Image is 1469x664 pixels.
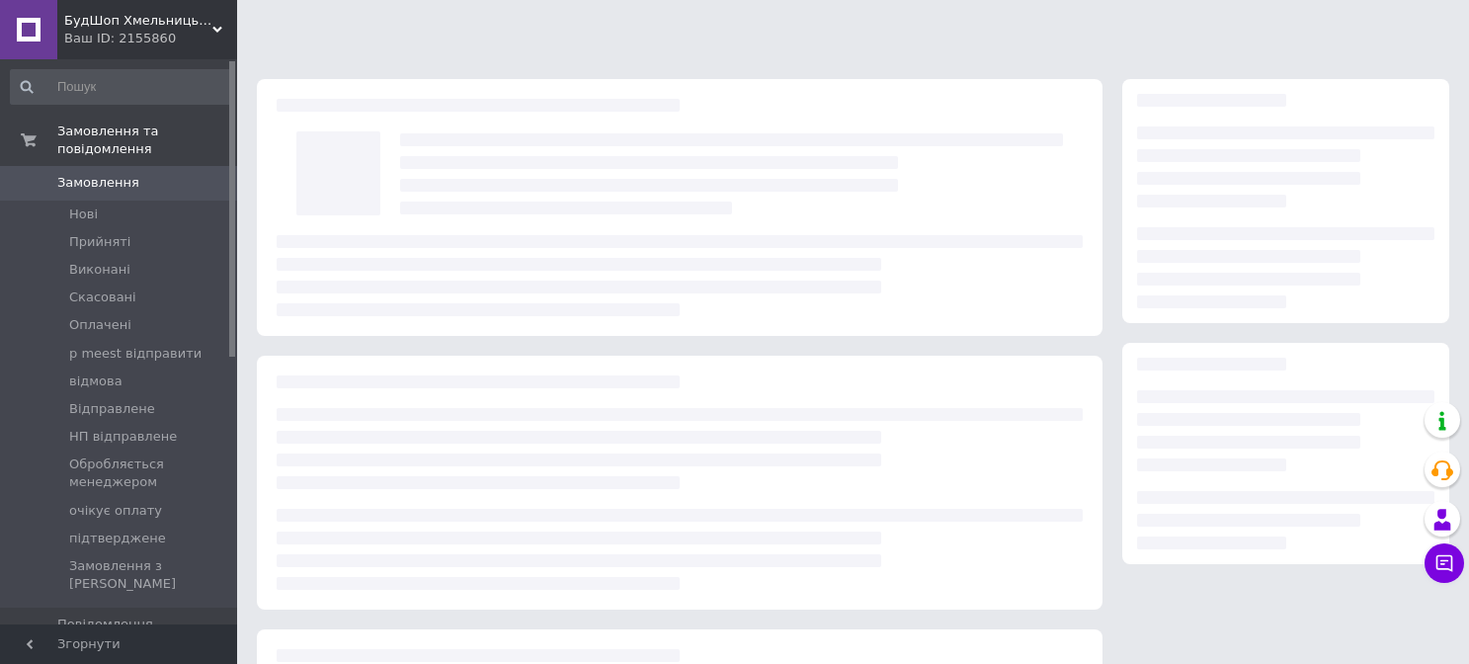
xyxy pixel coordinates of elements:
[1425,543,1464,583] button: Чат з покупцем
[69,530,166,547] span: підтверджене
[69,206,98,223] span: Нові
[69,456,231,491] span: Обробляється менеджером
[64,12,212,30] span: БудШоп Хмельницький
[69,373,122,390] span: відмова
[57,123,237,158] span: Замовлення та повідомлення
[69,502,162,520] span: очікує оплату
[64,30,237,47] div: Ваш ID: 2155860
[69,316,131,334] span: Оплачені
[69,345,202,363] span: p meest відправити
[69,289,136,306] span: Скасовані
[69,261,130,279] span: Виконані
[57,616,153,633] span: Повідомлення
[10,69,233,105] input: Пошук
[69,400,155,418] span: Відправлене
[57,174,139,192] span: Замовлення
[69,428,177,446] span: НП відправлене
[69,557,231,593] span: Замовлення з [PERSON_NAME]
[69,233,130,251] span: Прийняті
